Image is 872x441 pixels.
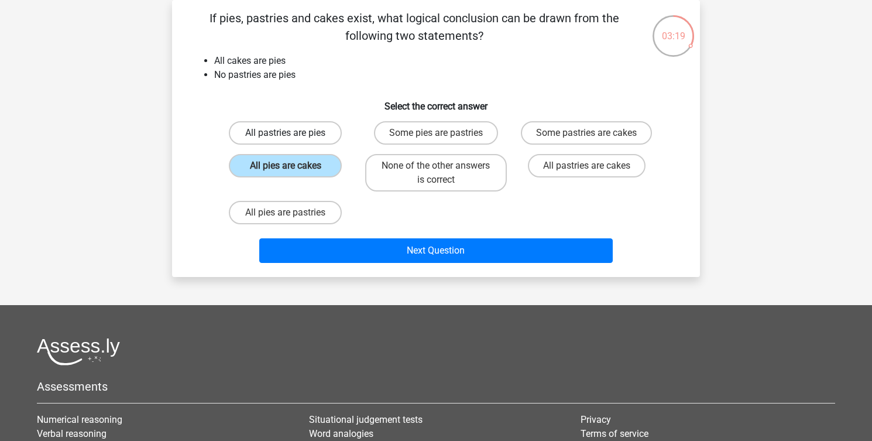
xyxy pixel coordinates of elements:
[309,414,423,425] a: Situational judgement tests
[651,14,695,43] div: 03:19
[37,338,120,365] img: Assessly logo
[521,121,652,145] label: Some pastries are cakes
[581,428,648,439] a: Terms of service
[191,9,637,45] p: If pies, pastries and cakes exist, what logical conclusion can be drawn from the following two st...
[259,238,613,263] button: Next Question
[309,428,373,439] a: Word analogies
[581,414,611,425] a: Privacy
[229,201,342,224] label: All pies are pastries
[37,414,122,425] a: Numerical reasoning
[365,154,506,192] label: None of the other answers is correct
[191,91,681,112] h6: Select the correct answer
[214,68,681,82] li: No pastries are pies
[37,380,835,394] h5: Assessments
[229,154,342,177] label: All pies are cakes
[37,428,107,439] a: Verbal reasoning
[214,54,681,68] li: All cakes are pies
[374,121,498,145] label: Some pies are pastries
[528,154,646,177] label: All pastries are cakes
[229,121,342,145] label: All pastries are pies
